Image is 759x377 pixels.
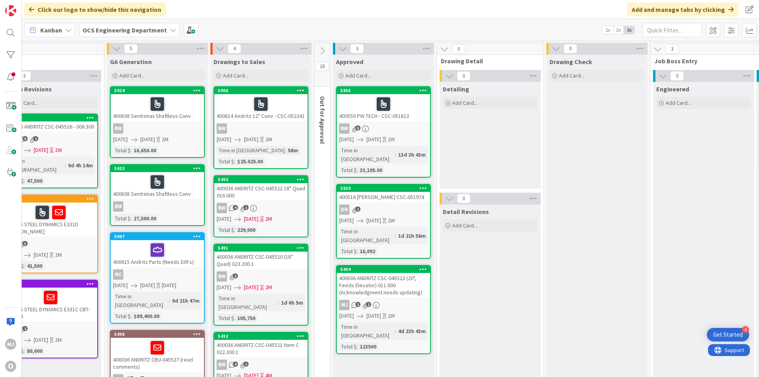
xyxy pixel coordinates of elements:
div: Total $ [217,225,234,234]
div: BW [111,201,204,212]
div: 400550 PW TECH - CSC-051813 [337,94,430,121]
span: [DATE] [217,283,231,292]
div: 2W [55,146,62,154]
span: Add Card... [452,99,478,106]
span: : [24,261,25,270]
div: NC [113,269,123,280]
div: 13d 3h 43m [396,150,428,159]
span: [DATE] [339,312,354,320]
span: 3 [350,44,364,53]
div: Add and manage tabs by clicking [627,2,738,17]
span: 3 [17,71,31,81]
span: : [357,342,358,351]
span: 0 [452,44,465,54]
span: [DATE] [244,135,259,144]
div: 5885400575 STEEL DYNAMICS E331D [PERSON_NAME] [4,195,97,237]
span: 1 [244,362,249,367]
span: : [395,231,396,240]
span: [DATE] [339,216,354,225]
div: 1d 6h 5m [279,298,305,307]
span: 3 [23,241,28,246]
div: 5493400036 ANDRITZ CSC-045522 18" Quad 016.000 [214,176,308,201]
div: 5839 [340,186,430,191]
span: : [130,312,132,320]
span: Add Card... [13,99,38,106]
span: : [130,146,132,155]
div: O [5,361,16,372]
span: 2x [613,26,624,34]
span: : [395,327,396,335]
div: 5865 [337,87,430,94]
a: 5933400638 Sentrimax Shaftless ConvBWTotal $:27,500.00 [110,164,205,226]
span: GA Generation [110,58,152,66]
div: 400615 Andritz Parts (Needs DXFs) [111,240,204,267]
span: 18 [315,62,329,71]
span: Add Card... [559,72,584,79]
span: 1 [355,206,361,212]
span: [DATE] [34,146,48,154]
div: BW [111,123,204,134]
div: 5839 [337,185,430,192]
div: BW [217,123,227,134]
a: 5885400575 STEEL DYNAMICS E331D [PERSON_NAME][DATE]2MTotal $:41,500 [3,195,98,273]
div: Time in [GEOGRAPHIC_DATA] [6,157,65,174]
div: 2M [55,251,62,259]
div: MJ [339,300,349,310]
input: Quick Filter... [643,23,702,37]
span: [DATE] [366,216,381,225]
div: BW [113,123,123,134]
a: 5497400036 ANDRITZ CSC-045526 - 006.300[DATE]2WTime in [GEOGRAPHIC_DATA]:9d 4h 14mTotal $:47,500 [3,114,98,188]
span: : [278,298,279,307]
div: 5497 [4,114,97,121]
div: $89,400.00 [132,312,161,320]
div: Time in [GEOGRAPHIC_DATA] [339,322,395,340]
span: Kanban [40,25,62,35]
div: 5493 [218,177,308,182]
div: BW [214,360,308,370]
span: Detail Revisions [443,208,489,216]
div: 80,000 [25,347,44,355]
div: 400036 ANDRITZ CSC-045520 (18" Quad) 023.200.1 [214,252,308,269]
div: 16,650.00 [132,146,158,155]
div: Time in [GEOGRAPHIC_DATA] [339,146,395,163]
span: : [234,314,235,322]
a: 5494400036 ANDRITZ CSC-045523 (20", Feeds Elevator) 011.000 (Acknowledgment needs updating)MJ[DAT... [336,265,431,354]
div: 5491 [214,244,308,252]
div: Total $ [339,247,357,256]
div: 229,000 [235,225,257,234]
div: 5907 [111,233,204,240]
div: 400575 STEEL DYNAMICS E331D [PERSON_NAME] [4,203,97,237]
div: 2M [162,135,168,144]
div: 2M [265,135,272,144]
div: 400614 Andritz 12" Conv - CSC-052341 [214,94,308,121]
span: Out for Approval [319,96,327,144]
div: 9d 21h 47m [170,296,202,305]
div: BW [217,360,227,370]
div: 5493 [214,176,308,183]
span: [DATE] [217,135,231,144]
span: : [24,176,25,185]
div: 400638 Sentrimax Shaftless Conv [111,172,204,199]
div: 5491400036 ANDRITZ CSC-045520 (18" Quad) 023.200.1 [214,244,308,269]
div: Time in [GEOGRAPHIC_DATA] [113,292,169,309]
div: BW [214,123,308,134]
div: 400575 STEEL DYNAMICS E331C CBT-052229 [4,288,97,322]
span: [DATE] [217,215,231,223]
span: 0 [457,194,470,203]
span: 4 [228,44,241,53]
div: 5494 [340,267,430,272]
div: 400036 ANDRITZ CBU-045527 (read comments) [111,338,204,372]
a: 5491400036 ANDRITZ CSC-045520 (18" Quad) 023.200.1BW[DATE][DATE]2MTime in [GEOGRAPHIC_DATA]:1d 6h... [213,244,308,326]
div: Total $ [113,214,130,223]
span: [DATE] [366,312,381,320]
div: BW [217,203,227,213]
span: [DATE] [244,283,259,292]
div: BW [113,201,123,212]
div: DH [339,205,349,215]
span: Add Card... [223,72,248,79]
span: 1 [33,136,38,141]
div: 5497 [8,115,97,121]
span: 0 [564,44,577,53]
a: 5924400638 Sentrimax Shaftless ConvBW[DATE][DATE]2MTotal $:16,650.00 [110,86,205,158]
span: Approved [336,58,363,66]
